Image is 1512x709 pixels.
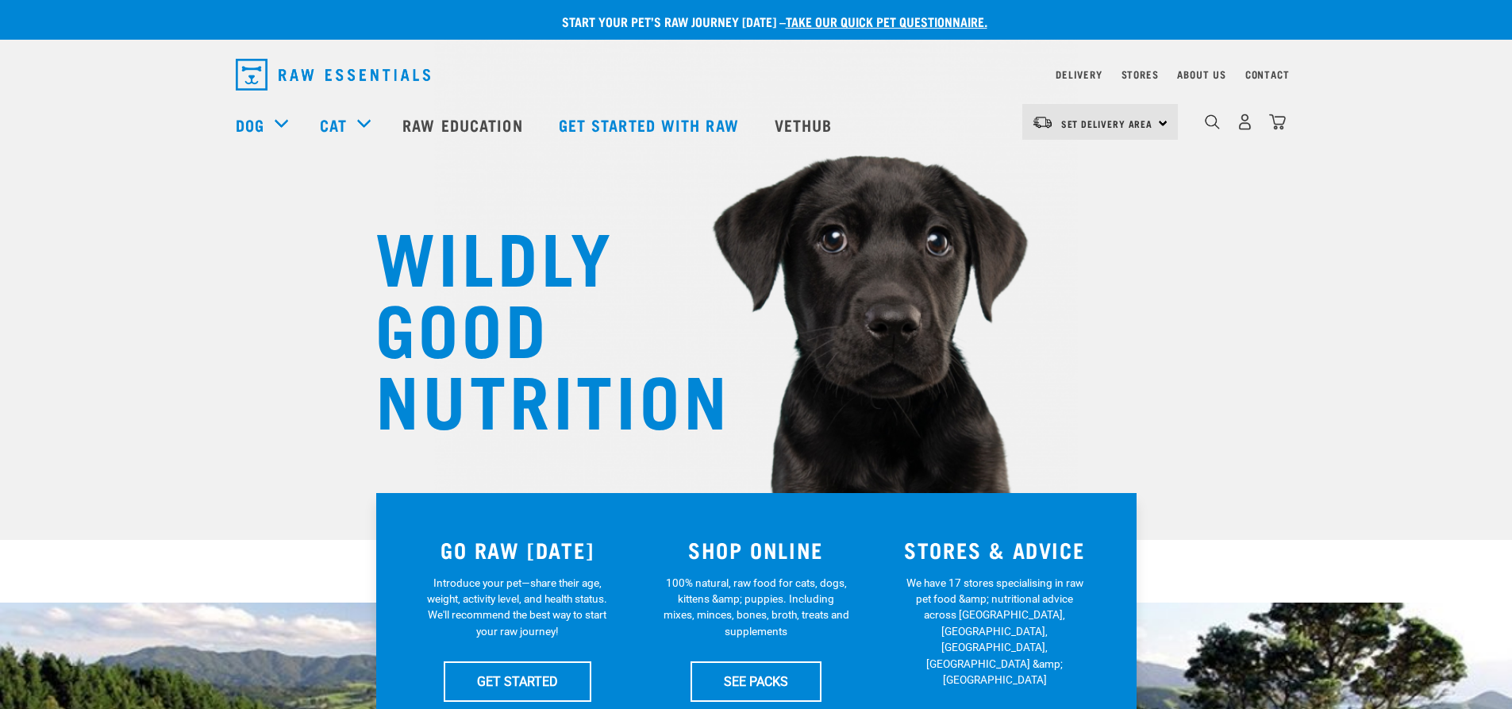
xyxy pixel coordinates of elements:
[691,661,821,701] a: SEE PACKS
[1245,71,1290,77] a: Contact
[1269,114,1286,130] img: home-icon@2x.png
[1056,71,1102,77] a: Delivery
[408,538,628,562] h3: GO RAW [DATE]
[1237,114,1253,130] img: user.png
[387,93,542,156] a: Raw Education
[223,52,1290,97] nav: dropdown navigation
[759,93,852,156] a: Vethub
[236,113,264,137] a: Dog
[1177,71,1225,77] a: About Us
[543,93,759,156] a: Get started with Raw
[236,59,430,91] img: Raw Essentials Logo
[1061,121,1153,126] span: Set Delivery Area
[444,661,591,701] a: GET STARTED
[646,538,866,562] h3: SHOP ONLINE
[902,575,1088,688] p: We have 17 stores specialising in raw pet food &amp; nutritional advice across [GEOGRAPHIC_DATA],...
[885,538,1105,562] h3: STORES & ADVICE
[1121,71,1159,77] a: Stores
[424,575,610,640] p: Introduce your pet—share their age, weight, activity level, and health status. We'll recommend th...
[663,575,849,640] p: 100% natural, raw food for cats, dogs, kittens &amp; puppies. Including mixes, minces, bones, bro...
[375,218,693,433] h1: WILDLY GOOD NUTRITION
[1032,115,1053,129] img: van-moving.png
[1205,114,1220,129] img: home-icon-1@2x.png
[320,113,347,137] a: Cat
[786,17,987,25] a: take our quick pet questionnaire.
